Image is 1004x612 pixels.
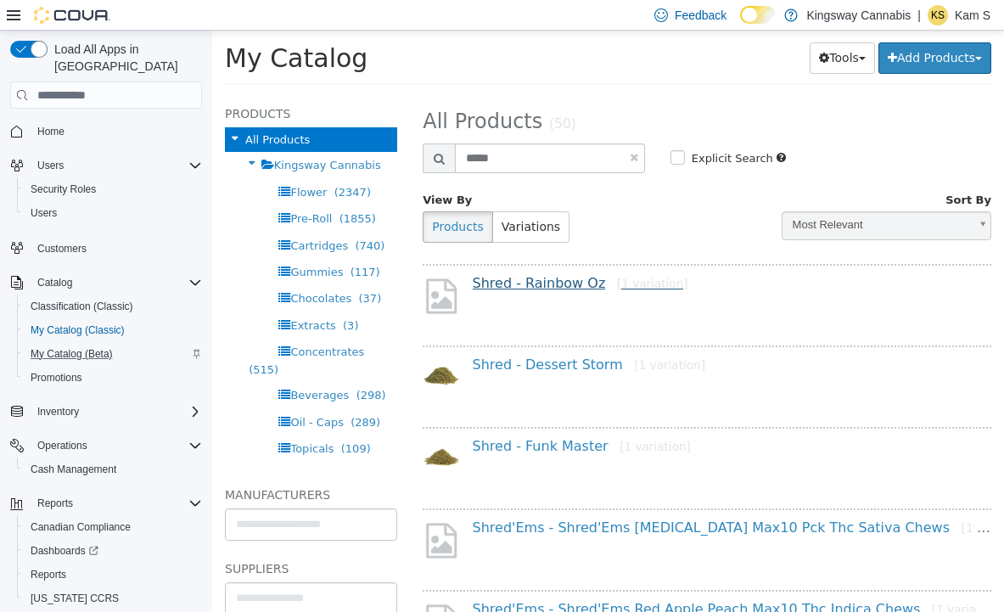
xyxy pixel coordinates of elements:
[31,592,119,605] span: [US_STATE] CCRS
[24,564,73,585] a: Reports
[280,181,357,212] button: Variations
[31,300,133,313] span: Classification (Classic)
[740,24,741,25] span: Dark Mode
[129,412,159,424] span: (109)
[144,358,174,371] span: (298)
[24,179,202,199] span: Security Roles
[78,235,131,248] span: Gummies
[3,434,209,458] button: Operations
[17,177,209,201] button: Security Roles
[749,491,821,504] small: [1 variation]
[337,86,364,101] small: (50)
[24,588,126,609] a: [US_STATE] CCRS
[928,5,948,25] div: Kam S
[740,6,776,24] input: Dark Mode
[31,493,80,514] button: Reports
[31,544,98,558] span: Dashboards
[720,572,791,586] small: [1 variation]
[62,128,169,141] span: Kingsway Cannabis
[24,344,120,364] a: My Catalog (Beta)
[24,344,202,364] span: My Catalog (Beta)
[210,79,330,103] span: All Products
[17,201,209,225] button: Users
[917,5,921,25] p: |
[597,12,663,43] button: Tools
[24,541,105,561] a: Dashboards
[24,320,132,340] a: My Catalog (Classic)
[3,491,209,515] button: Reports
[17,318,209,342] button: My Catalog (Classic)
[210,245,247,285] img: missing-image.png
[24,296,140,317] a: Classification (Classic)
[31,401,86,422] button: Inventory
[261,489,821,505] a: Shred'Ems - Shred'Ems [MEDICAL_DATA] Max10 Pck Thc Sativa Chews[1 variation]
[210,163,260,176] span: View By
[210,571,247,611] img: missing-image.png
[37,497,73,510] span: Reports
[675,7,726,24] span: Feedback
[13,73,185,93] h5: Products
[78,261,139,274] span: Chocolates
[24,203,202,223] span: Users
[31,272,79,293] button: Catalog
[78,358,137,371] span: Beverages
[17,458,209,481] button: Cash Management
[33,103,98,115] span: All Products
[78,385,131,398] span: Oil - Caps
[24,588,202,609] span: Washington CCRS
[78,289,123,301] span: Extracts
[31,347,113,361] span: My Catalog (Beta)
[405,246,476,260] small: [1 variation]
[475,120,561,137] label: Explicit Search
[24,320,202,340] span: My Catalog (Classic)
[131,289,146,301] span: (3)
[17,342,209,366] button: My Catalog (Beta)
[31,121,71,142] a: Home
[31,435,94,456] button: Operations
[666,12,779,43] button: Add Products
[24,459,202,480] span: Cash Management
[78,155,115,168] span: Flower
[407,409,479,423] small: [1 variation]
[122,155,159,168] span: (2347)
[806,5,911,25] p: Kingsway Cannabis
[37,159,64,172] span: Users
[31,323,125,337] span: My Catalog (Classic)
[13,454,185,474] h5: Manufacturers
[31,371,82,385] span: Promotions
[37,439,87,452] span: Operations
[24,517,202,537] span: Canadian Compliance
[31,435,202,456] span: Operations
[143,209,172,222] span: (740)
[31,155,202,176] span: Users
[31,206,57,220] span: Users
[3,235,209,260] button: Customers
[13,13,155,42] span: My Catalog
[24,296,202,317] span: Classification (Classic)
[24,368,89,388] a: Promotions
[261,407,479,424] a: Shred - Funk Master[1 variation]
[34,7,110,24] img: Cova
[17,295,209,318] button: Classification (Classic)
[3,271,209,295] button: Catalog
[13,528,185,548] h5: Suppliers
[17,539,209,563] a: Dashboards
[3,400,209,424] button: Inventory
[569,181,779,210] a: Most Relevant
[78,412,121,424] span: Topicals
[422,328,493,341] small: [1 variation]
[147,261,170,274] span: (37)
[37,405,79,418] span: Inventory
[733,163,779,176] span: Sort By
[261,326,493,342] a: Shred - Dessert Storm[1 variation]
[24,179,103,199] a: Security Roles
[17,563,209,587] button: Reports
[210,327,247,363] img: 150
[138,385,168,398] span: (289)
[31,520,131,534] span: Canadian Compliance
[48,41,202,75] span: Load All Apps in [GEOGRAPHIC_DATA]
[31,401,202,422] span: Inventory
[31,155,70,176] button: Users
[37,276,72,289] span: Catalog
[36,333,66,345] span: (515)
